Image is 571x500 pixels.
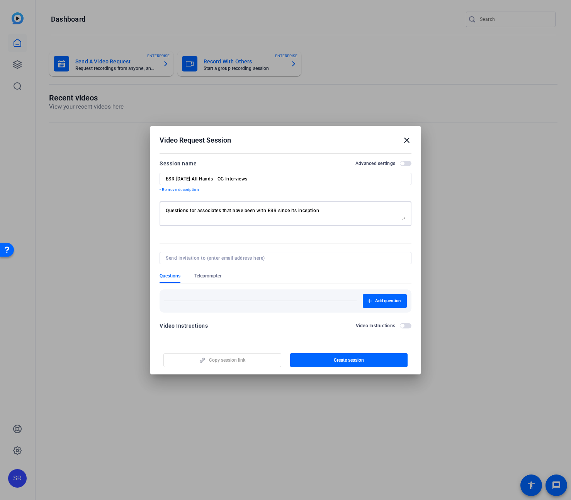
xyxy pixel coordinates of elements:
[334,357,364,363] span: Create session
[160,136,411,145] div: Video Request Session
[356,323,396,329] h2: Video Instructions
[194,273,221,279] span: Teleprompter
[166,176,405,182] input: Enter Session Name
[166,255,402,261] input: Send invitation to (enter email address here)
[160,159,197,168] div: Session name
[375,298,401,304] span: Add question
[363,294,407,308] button: Add question
[160,187,411,193] p: - Remove description
[160,321,208,330] div: Video Instructions
[355,160,395,167] h2: Advanced settings
[160,273,180,279] span: Questions
[402,136,411,145] mat-icon: close
[290,353,408,367] button: Create session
